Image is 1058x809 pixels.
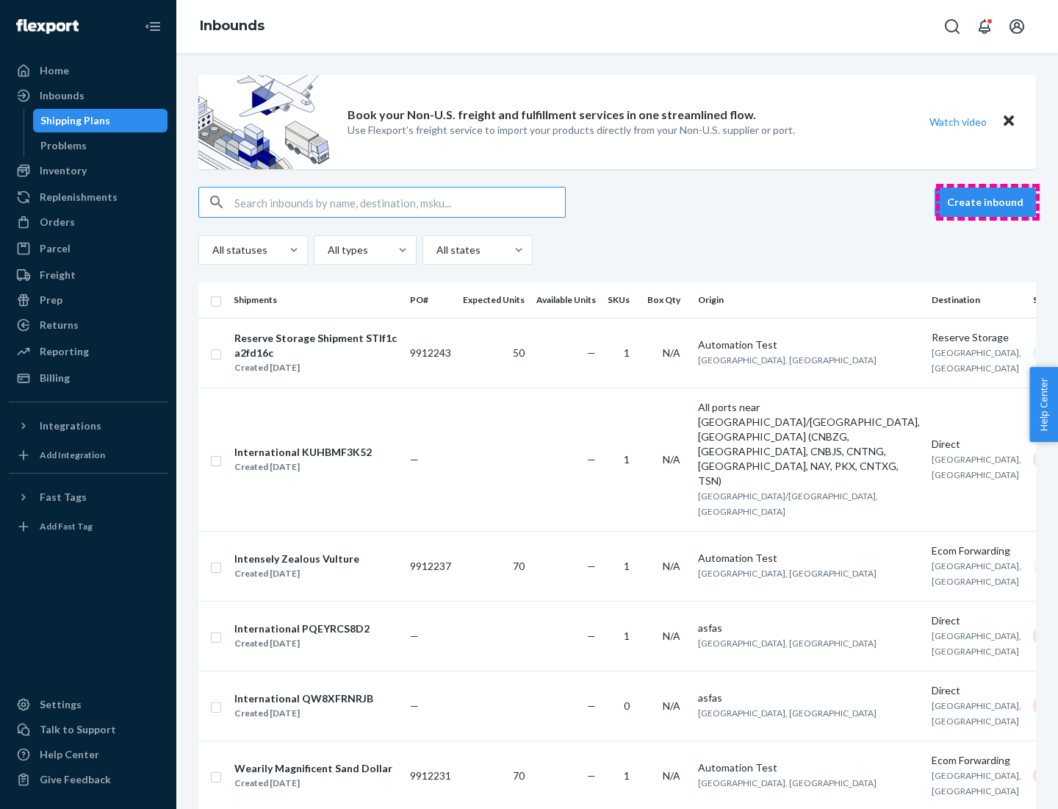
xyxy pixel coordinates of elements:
div: Automation Test [698,760,920,775]
th: Destination [926,282,1027,318]
span: [GEOGRAPHIC_DATA], [GEOGRAPHIC_DATA] [698,777,877,788]
a: Orders [9,210,168,234]
div: Reserve Storage [932,330,1021,345]
div: Automation Test [698,551,920,566]
button: Create inbound [935,188,1036,217]
div: Add Integration [40,449,105,461]
span: [GEOGRAPHIC_DATA], [GEOGRAPHIC_DATA] [932,560,1021,587]
span: N/A [663,699,680,712]
span: — [587,346,596,359]
div: International KUHBMF3K52 [234,445,372,460]
span: 50 [513,346,525,359]
button: Open Search Box [938,12,967,41]
div: Reporting [40,344,89,359]
button: Fast Tags [9,485,168,509]
span: N/A [663,560,680,572]
div: Inventory [40,163,87,178]
span: [GEOGRAPHIC_DATA], [GEOGRAPHIC_DATA] [698,708,877,719]
div: Created [DATE] [234,706,373,721]
a: Talk to Support [9,718,168,741]
input: Search inbounds by name, destination, msku... [234,188,565,217]
span: 1 [624,630,630,642]
div: Talk to Support [40,722,116,737]
div: Prep [40,293,62,307]
a: Returns [9,313,168,337]
div: International QW8XFRNRJB [234,691,373,706]
div: Fast Tags [40,490,87,505]
div: Inbounds [40,88,84,103]
a: Help Center [9,743,168,766]
a: Parcel [9,237,168,260]
th: Available Units [530,282,602,318]
div: International PQEYRCS8D2 [234,621,370,636]
th: Expected Units [457,282,530,318]
div: Created [DATE] [234,566,359,581]
span: — [410,699,419,712]
span: 1 [624,560,630,572]
span: [GEOGRAPHIC_DATA], [GEOGRAPHIC_DATA] [698,568,877,579]
span: 1 [624,346,630,359]
button: Close Navigation [138,12,168,41]
th: PO# [404,282,457,318]
span: — [410,453,419,466]
a: Reporting [9,340,168,363]
div: Shipping Plans [40,113,110,128]
div: Freight [40,268,76,282]
button: Help Center [1029,367,1058,442]
th: Origin [692,282,926,318]
button: Integrations [9,414,168,438]
div: asfas [698,621,920,635]
span: — [587,699,596,712]
img: Flexport logo [16,19,79,34]
button: Give Feedback [9,768,168,791]
div: Returns [40,318,79,332]
th: Shipments [228,282,404,318]
a: Shipping Plans [33,109,168,132]
th: SKUs [602,282,641,318]
div: Orders [40,215,75,229]
div: Settings [40,697,82,712]
div: Created [DATE] [234,636,370,651]
div: Created [DATE] [234,360,397,375]
div: Give Feedback [40,772,111,787]
input: All states [435,243,436,257]
span: 1 [624,453,630,466]
span: [GEOGRAPHIC_DATA], [GEOGRAPHIC_DATA] [932,700,1021,727]
div: Intensely Zealous Vulture [234,552,359,566]
div: Created [DATE] [234,776,392,791]
span: N/A [663,630,680,642]
div: Billing [40,371,70,385]
a: Replenishments [9,185,168,209]
div: Help Center [40,747,99,762]
button: Open notifications [970,12,999,41]
span: 70 [513,560,525,572]
a: Prep [9,288,168,312]
a: Inbounds [200,18,264,34]
div: Integrations [40,418,101,433]
a: Home [9,59,168,82]
span: N/A [663,769,680,782]
span: [GEOGRAPHIC_DATA], [GEOGRAPHIC_DATA] [698,354,877,366]
div: Ecom Forwarding [932,544,1021,558]
a: Settings [9,693,168,716]
a: Add Fast Tag [9,515,168,538]
a: Inbounds [9,84,168,107]
a: Inventory [9,159,168,182]
div: Ecom Forwarding [932,753,1021,768]
span: — [587,560,596,572]
a: Add Integration [9,443,168,467]
div: Home [40,63,69,78]
span: [GEOGRAPHIC_DATA], [GEOGRAPHIC_DATA] [932,454,1021,480]
span: N/A [663,453,680,466]
button: Open account menu [1002,12,1032,41]
span: 0 [624,699,630,712]
span: 1 [624,769,630,782]
span: — [587,453,596,466]
a: Billing [9,366,168,390]
div: asfas [698,691,920,705]
ol: breadcrumbs [188,5,276,48]
a: Freight [9,263,168,287]
div: Direct [932,683,1021,698]
button: Close [999,111,1018,132]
